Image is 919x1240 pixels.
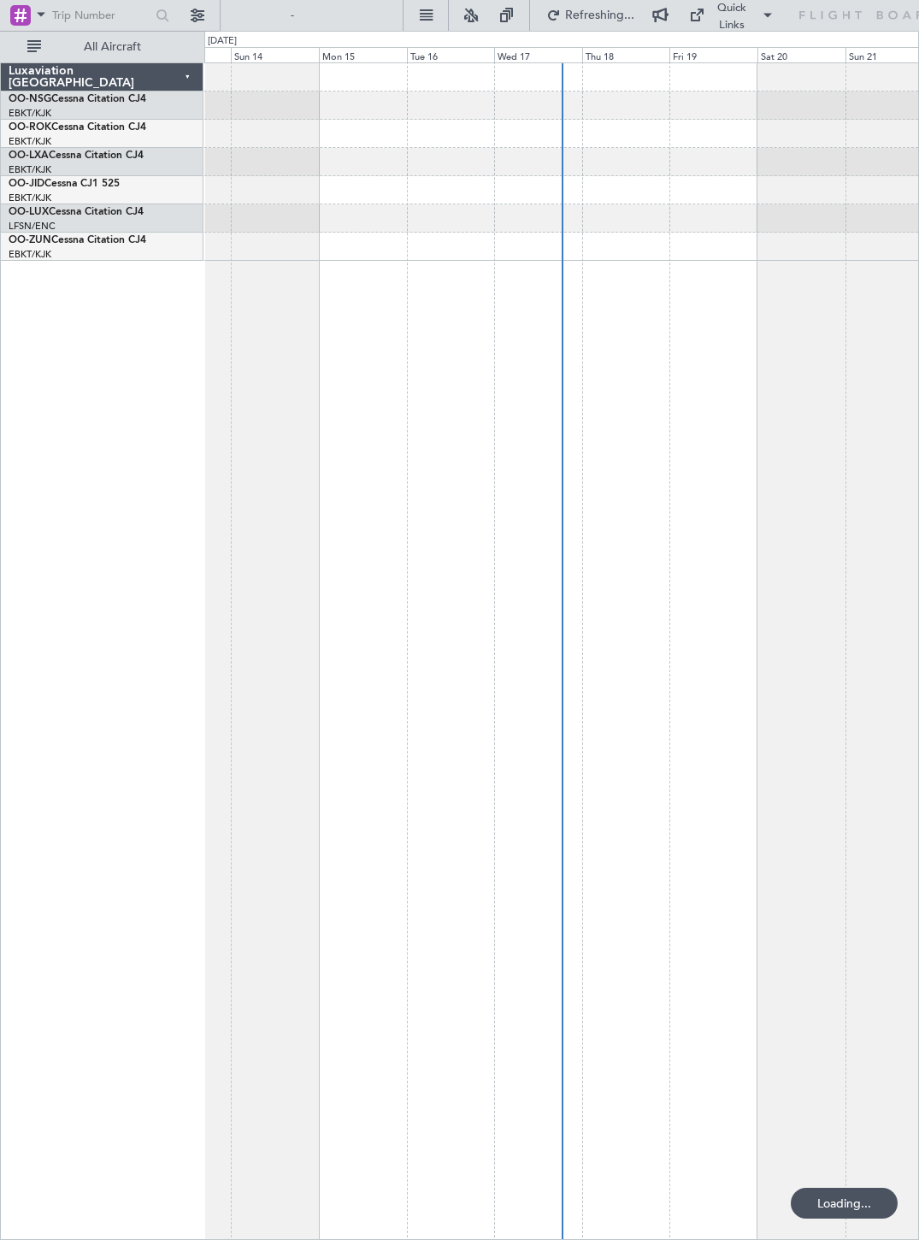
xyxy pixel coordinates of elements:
a: EBKT/KJK [9,107,51,120]
a: OO-NSGCessna Citation CJ4 [9,94,146,104]
a: EBKT/KJK [9,163,51,176]
span: Refreshing... [564,9,636,21]
div: Sun 14 [231,47,319,62]
span: OO-ROK [9,122,51,133]
a: OO-ZUNCessna Citation CJ4 [9,235,146,245]
a: EBKT/KJK [9,248,51,261]
a: EBKT/KJK [9,192,51,204]
div: Mon 15 [319,47,407,62]
div: Tue 16 [407,47,495,62]
a: LFSN/ENC [9,220,56,233]
span: OO-LXA [9,151,49,161]
a: EBKT/KJK [9,135,51,148]
a: OO-JIDCessna CJ1 525 [9,179,120,189]
a: OO-ROKCessna Citation CJ4 [9,122,146,133]
div: Loading... [791,1188,898,1219]
button: Refreshing... [539,2,641,29]
button: Quick Links [680,2,783,29]
div: Fri 19 [669,47,757,62]
button: All Aircraft [19,33,186,61]
span: All Aircraft [44,41,180,53]
a: OO-LXACessna Citation CJ4 [9,151,144,161]
span: OO-JID [9,179,44,189]
a: OO-LUXCessna Citation CJ4 [9,207,144,217]
input: Trip Number [52,3,150,28]
span: OO-NSG [9,94,51,104]
div: [DATE] [208,34,237,49]
span: OO-ZUN [9,235,51,245]
div: Sat 20 [757,47,845,62]
div: Thu 18 [582,47,670,62]
div: Wed 17 [494,47,582,62]
span: OO-LUX [9,207,49,217]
